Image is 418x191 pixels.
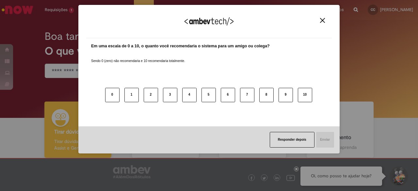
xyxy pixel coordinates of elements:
button: 10 [298,88,312,102]
button: 4 [182,88,197,102]
button: 8 [259,88,274,102]
button: 2 [144,88,158,102]
img: Logo Ambevtech [185,17,233,25]
button: Close [318,18,327,23]
button: 5 [201,88,216,102]
button: Responder depois [270,132,314,148]
button: 1 [124,88,139,102]
label: Em uma escala de 0 a 10, o quanto você recomendaria o sistema para um amigo ou colega? [91,43,270,49]
button: 9 [279,88,293,102]
button: 0 [105,88,120,102]
button: 3 [163,88,177,102]
button: 6 [221,88,235,102]
button: 7 [240,88,254,102]
label: Sendo 0 (zero) não recomendaria e 10 recomendaria totalmente. [91,51,185,63]
img: Close [320,18,325,23]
